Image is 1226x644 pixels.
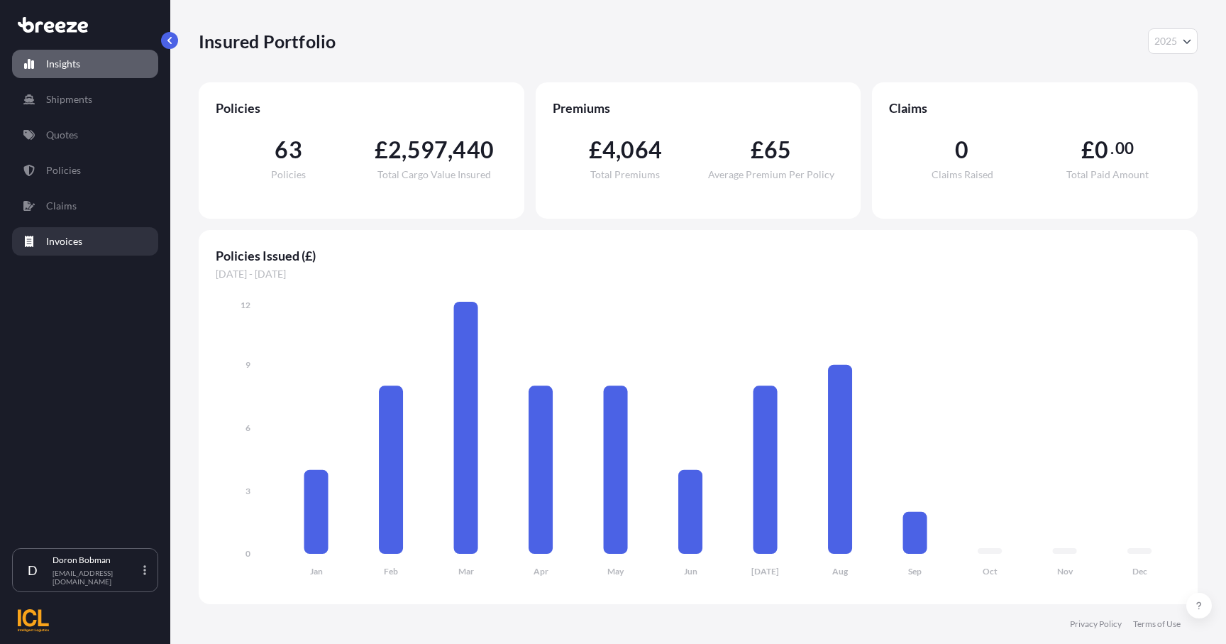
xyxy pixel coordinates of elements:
[241,300,250,310] tspan: 12
[708,170,834,180] span: Average Premium Per Policy
[1133,618,1181,630] a: Terms of Use
[199,30,336,53] p: Insured Portfolio
[1081,138,1095,161] span: £
[1148,28,1198,54] button: Year Selector
[1115,143,1134,154] span: 00
[1057,566,1073,577] tspan: Nov
[407,138,448,161] span: 597
[12,50,158,78] a: Insights
[271,170,306,180] span: Policies
[751,566,779,577] tspan: [DATE]
[402,138,407,161] span: ,
[388,138,402,161] span: 2
[889,99,1181,116] span: Claims
[46,163,81,178] p: Policies
[1070,618,1122,630] a: Privacy Policy
[764,138,791,161] span: 65
[12,192,158,220] a: Claims
[46,128,78,142] p: Quotes
[216,247,1181,264] span: Policies Issued (£)
[28,563,38,577] span: D
[1066,170,1149,180] span: Total Paid Amount
[375,138,388,161] span: £
[310,566,323,577] tspan: Jan
[832,566,849,577] tspan: Aug
[607,566,624,577] tspan: May
[12,227,158,256] a: Invoices
[46,92,92,107] p: Shipments
[453,138,494,161] span: 440
[616,138,621,161] span: ,
[955,138,968,161] span: 0
[46,57,80,71] p: Insights
[589,138,602,161] span: £
[684,566,697,577] tspan: Jun
[932,170,993,180] span: Claims Raised
[751,138,764,161] span: £
[245,548,250,559] tspan: 0
[1132,566,1147,577] tspan: Dec
[602,138,616,161] span: 4
[12,121,158,149] a: Quotes
[245,422,250,433] tspan: 6
[621,138,662,161] span: 064
[908,566,922,577] tspan: Sep
[1095,138,1108,161] span: 0
[53,569,140,586] p: [EMAIL_ADDRESS][DOMAIN_NAME]
[12,85,158,114] a: Shipments
[245,359,250,370] tspan: 9
[384,566,398,577] tspan: Feb
[377,170,491,180] span: Total Cargo Value Insured
[1154,34,1177,48] span: 2025
[448,138,453,161] span: ,
[46,234,82,249] p: Invoices
[590,170,660,180] span: Total Premiums
[1110,143,1114,154] span: .
[534,566,548,577] tspan: Apr
[46,199,77,213] p: Claims
[458,566,474,577] tspan: Mar
[983,566,998,577] tspan: Oct
[12,156,158,185] a: Policies
[216,267,1181,281] span: [DATE] - [DATE]
[53,555,140,566] p: Doron Bobman
[275,138,302,161] span: 63
[18,609,49,632] img: organization-logo
[245,486,250,496] tspan: 3
[553,99,844,116] span: Premiums
[216,99,507,116] span: Policies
